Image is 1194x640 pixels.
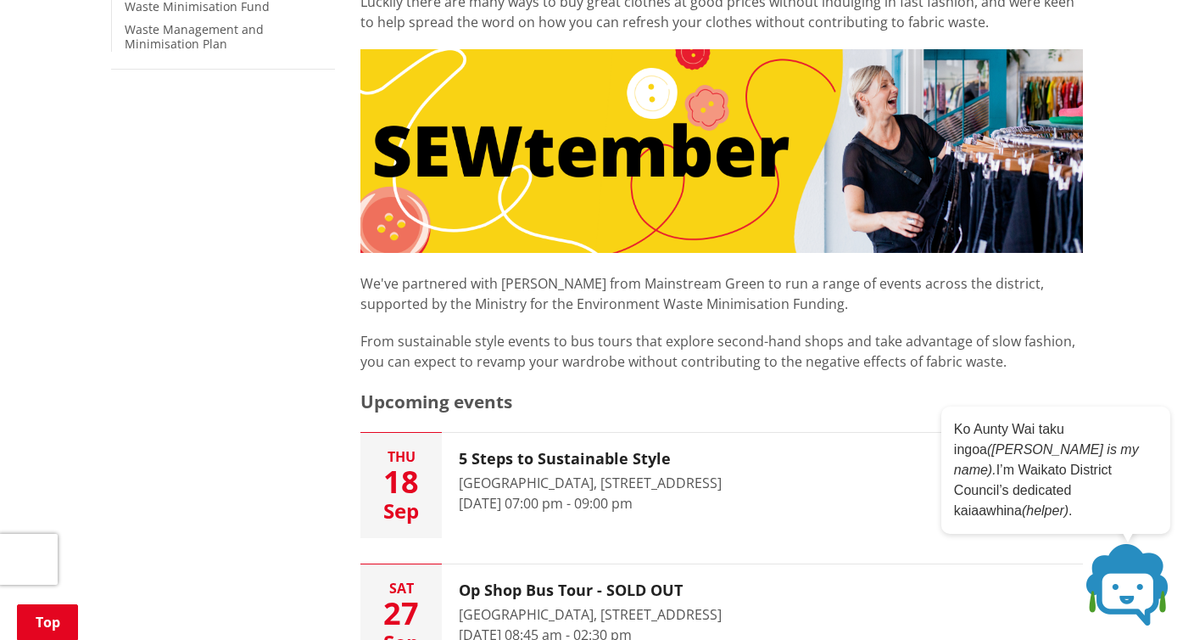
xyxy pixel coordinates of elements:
[459,494,633,513] time: [DATE] 07:00 pm - 09:00 pm
[954,419,1158,521] p: Ko Aunty Wai taku ingoa I’m Waikato District Council’s dedicated kaiaawhina .
[17,604,78,640] a: Top
[459,473,722,493] div: [GEOGRAPHIC_DATA], [STREET_ADDRESS]
[125,21,264,52] a: Waste Management and Minimisation Plan
[459,450,722,469] h3: 5 Steps to Sustainable Style
[360,331,1083,372] p: From sustainable style events to bus tours that explore second-hand shops and take advantage of s...
[459,581,722,600] h3: Op Shop Bus Tour - SOLD OUT
[459,604,722,625] div: [GEOGRAPHIC_DATA], [STREET_ADDRESS]
[954,442,1139,477] em: ([PERSON_NAME] is my name).
[360,390,512,413] span: Upcoming events
[360,253,1083,314] p: We've partnered with [PERSON_NAME] from Mainstream Green to run a range of events across the dist...
[360,581,442,595] div: Sat
[360,49,1083,253] img: SEWtember banner
[360,598,442,629] div: 27
[1022,503,1068,518] em: (helper)
[360,501,442,521] div: Sep
[360,433,1083,538] button: Thu 18 Sep 5 Steps to Sustainable Style [GEOGRAPHIC_DATA], [STREET_ADDRESS] [DATE] 07:00 pm - 09:...
[360,467,442,497] div: 18
[360,450,442,463] div: Thu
